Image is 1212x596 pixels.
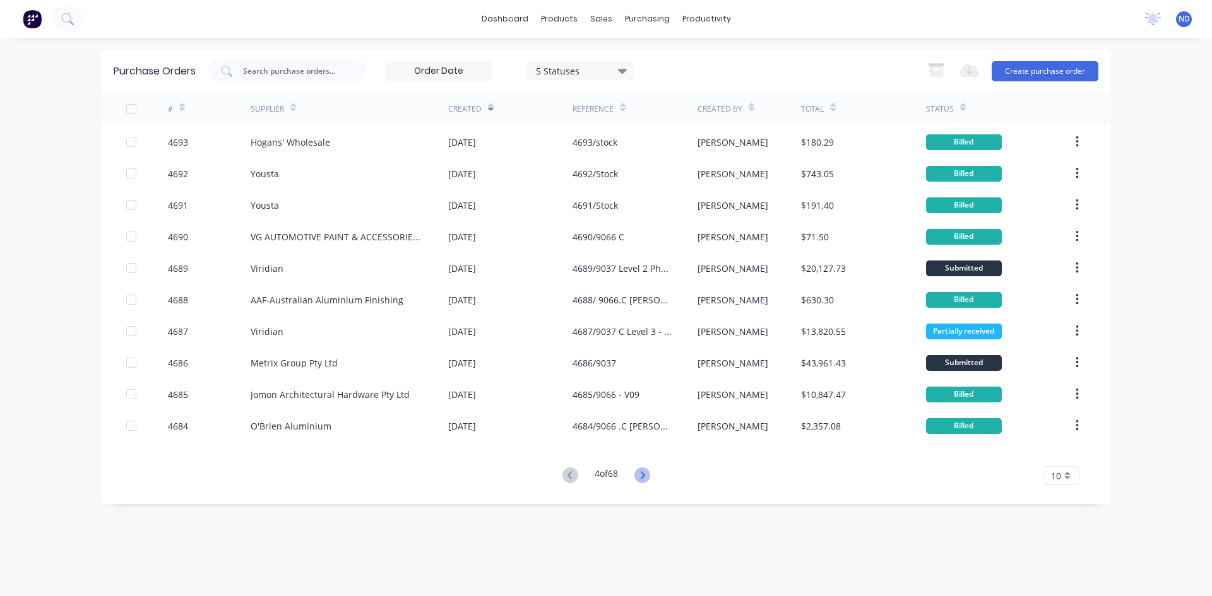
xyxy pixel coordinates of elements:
div: 4684/9066 .C [PERSON_NAME] College Back Pans [573,419,672,433]
div: 4688/ 9066.C [PERSON_NAME] College Backpans [573,293,672,307]
div: Metrix Group Pty Ltd [251,356,338,370]
div: 4693 [168,136,188,149]
div: Partially received [926,324,1002,339]
div: 4690/9066 C [573,230,624,243]
div: 4692/Stock [573,167,618,180]
div: Viridian [251,325,283,338]
div: AAF-Australian Aluminium Finishing [251,293,403,307]
div: 4687 [168,325,188,338]
div: [PERSON_NAME] [698,136,768,149]
input: Order Date [386,62,492,81]
div: [PERSON_NAME] [698,356,768,370]
div: productivity [676,9,737,28]
div: $180.29 [801,136,834,149]
div: 4691 [168,199,188,212]
div: 4687/9037 C Level 3 - Phase 1-Rev 1 [573,325,672,338]
div: Total [801,103,824,115]
div: [PERSON_NAME] [698,167,768,180]
div: [PERSON_NAME] [698,419,768,433]
div: [PERSON_NAME] [698,325,768,338]
div: Reference [573,103,614,115]
div: $10,847.47 [801,388,846,401]
div: Billed [926,229,1002,245]
div: $2,357.08 [801,419,841,433]
div: $20,127.73 [801,262,846,275]
div: 4689/9037 Level 2 Phase 1 Rev 1 [573,262,672,275]
div: 4685 [168,388,188,401]
div: [DATE] [448,262,476,275]
button: Create purchase order [992,61,1098,81]
div: Billed [926,166,1002,182]
div: Purchase Orders [114,64,196,79]
div: Yousta [251,199,279,212]
div: [DATE] [448,167,476,180]
div: [PERSON_NAME] [698,199,768,212]
div: purchasing [619,9,676,28]
div: products [535,9,584,28]
div: [DATE] [448,388,476,401]
div: Created By [698,103,742,115]
div: [DATE] [448,293,476,307]
div: Billed [926,197,1002,213]
div: $43,961.43 [801,356,846,370]
div: [PERSON_NAME] [698,262,768,275]
a: dashboard [475,9,535,28]
div: 4688 [168,293,188,307]
div: $743.05 [801,167,834,180]
div: 4689 [168,262,188,275]
div: Status [926,103,954,115]
div: [DATE] [448,199,476,212]
div: 5 Statuses [536,64,626,77]
div: 4693/stock [573,136,617,149]
img: Factory [23,9,42,28]
div: 4686/9037 [573,356,616,370]
div: Supplier [251,103,284,115]
div: [PERSON_NAME] [698,230,768,243]
div: O'Brien Aluminium [251,419,331,433]
div: VG AUTOMOTIVE PAINT & ACCESSORIES SUPPLIES [251,230,423,243]
div: [DATE] [448,325,476,338]
div: $630.30 [801,293,834,307]
div: 4684 [168,419,188,433]
div: Hogans' Wholesale [251,136,330,149]
div: # [168,103,173,115]
div: [DATE] [448,356,476,370]
div: Billed [926,418,1002,434]
span: 10 [1051,469,1061,482]
div: Jomon Architectural Hardware Pty Ltd [251,388,410,401]
div: [PERSON_NAME] [698,293,768,307]
div: $71.50 [801,230,829,243]
div: Submitted [926,260,1002,276]
div: 4686 [168,356,188,370]
span: ND [1179,13,1190,25]
div: Viridian [251,262,283,275]
div: [DATE] [448,230,476,243]
div: Submitted [926,355,1002,371]
div: 4690 [168,230,188,243]
div: $13,820.55 [801,325,846,338]
div: 4685/9066 - V09 [573,388,639,401]
div: [PERSON_NAME] [698,388,768,401]
div: Created [448,103,482,115]
div: $191.40 [801,199,834,212]
div: [DATE] [448,419,476,433]
div: 4 of 68 [595,467,618,485]
div: 4691/Stock [573,199,618,212]
input: Search purchase orders... [242,65,347,78]
div: Billed [926,387,1002,402]
div: Billed [926,292,1002,308]
div: sales [584,9,619,28]
div: [DATE] [448,136,476,149]
div: Billed [926,134,1002,150]
div: 4692 [168,167,188,180]
div: Yousta [251,167,279,180]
